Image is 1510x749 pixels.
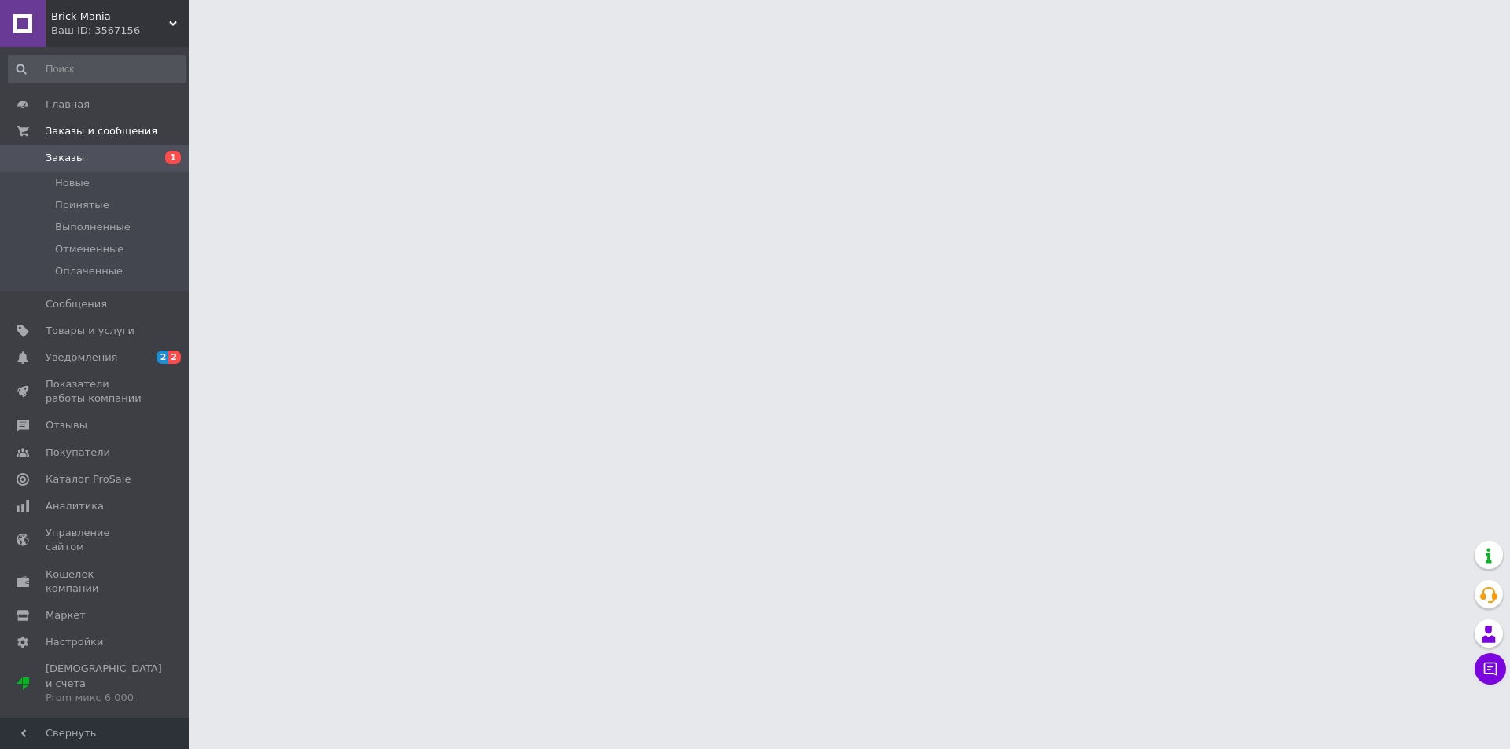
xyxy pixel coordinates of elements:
[157,351,169,364] span: 2
[46,351,117,365] span: Уведомления
[46,324,134,338] span: Товары и услуги
[8,55,186,83] input: Поиск
[46,567,145,596] span: Кошелек компании
[46,97,90,112] span: Главная
[46,377,145,406] span: Показатели работы компании
[51,9,169,24] span: Brick Mania
[51,24,189,38] div: Ваш ID: 3567156
[46,124,157,138] span: Заказы и сообщения
[46,472,131,486] span: Каталог ProSale
[55,176,90,190] span: Новые
[55,220,131,234] span: Выполненные
[46,446,110,460] span: Покупатели
[46,297,107,311] span: Сообщения
[165,151,181,164] span: 1
[55,198,109,212] span: Принятые
[46,151,84,165] span: Заказы
[1475,653,1506,685] button: Чат с покупателем
[46,691,162,705] div: Prom микс 6 000
[46,526,145,554] span: Управление сайтом
[46,499,104,513] span: Аналитика
[55,264,123,278] span: Оплаченные
[168,351,181,364] span: 2
[46,418,87,432] span: Отзывы
[55,242,123,256] span: Отмененные
[46,635,103,649] span: Настройки
[46,662,162,705] span: [DEMOGRAPHIC_DATA] и счета
[46,608,86,622] span: Маркет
